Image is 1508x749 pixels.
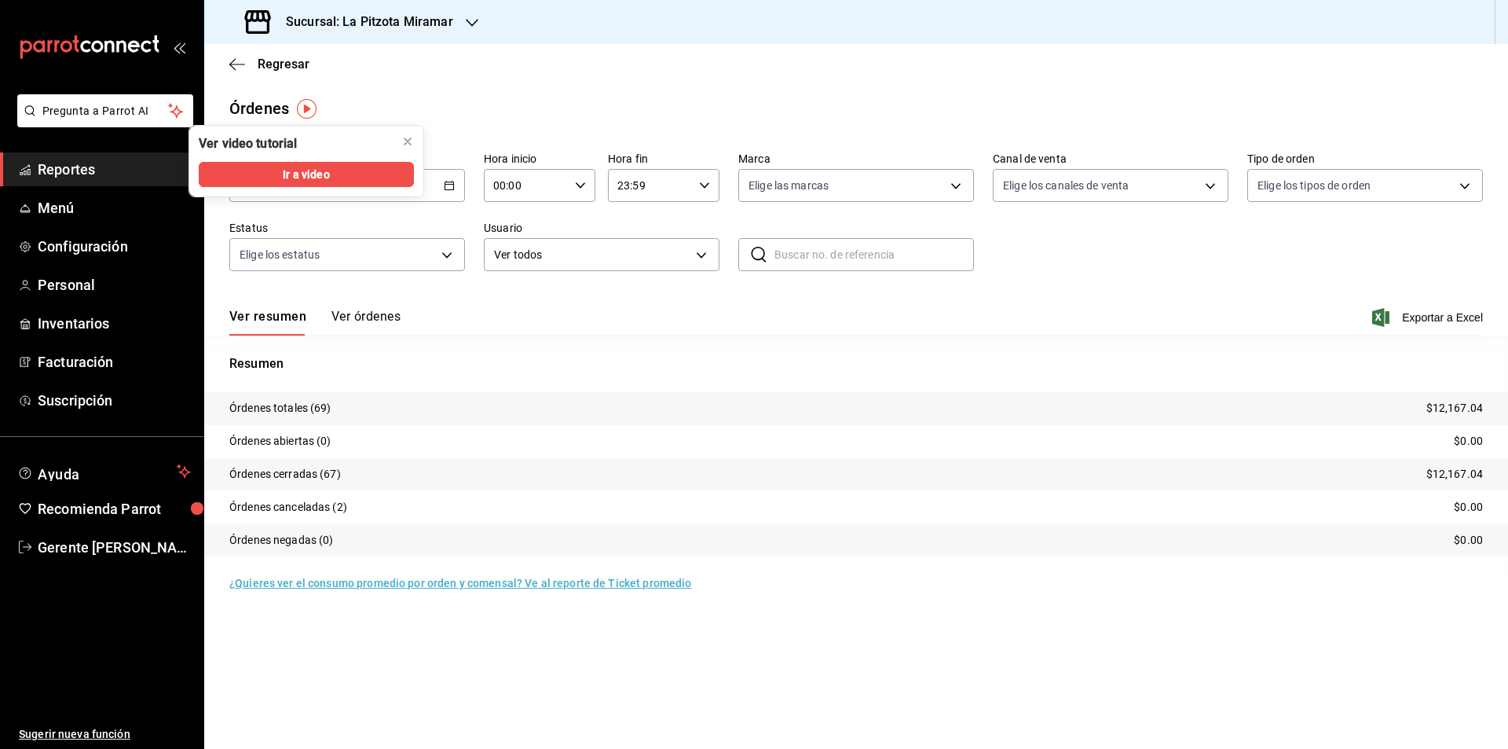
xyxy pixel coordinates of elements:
button: Ver órdenes [331,309,401,336]
button: Regresar [229,57,309,72]
p: $12,167.04 [1426,466,1483,483]
span: Ver todos [494,247,690,263]
button: open_drawer_menu [173,41,185,53]
button: close [395,129,420,154]
button: Pregunta a Parrot AI [17,94,193,127]
div: Órdenes [229,97,289,120]
p: $0.00 [1454,433,1483,450]
label: Hora inicio [484,153,595,164]
label: Tipo de orden [1247,153,1483,164]
span: Gerente [PERSON_NAME] [38,537,191,558]
div: Ver video tutorial [199,135,297,152]
span: Configuración [38,236,191,257]
p: Órdenes canceladas (2) [229,499,347,516]
button: Ir a video [199,162,414,187]
span: Recomienda Parrot [38,498,191,520]
p: $0.00 [1454,499,1483,516]
p: Órdenes totales (69) [229,400,331,417]
span: Personal [38,274,191,296]
label: Canal de venta [993,153,1228,164]
label: Usuario [484,222,719,233]
span: Reportes [38,159,191,180]
input: Buscar no. de referencia [774,239,974,270]
span: Elige los estatus [240,247,320,263]
span: Menú [38,197,191,218]
p: $0.00 [1454,532,1483,549]
p: $12,167.04 [1426,400,1483,417]
img: Tooltip marker [297,99,317,119]
span: Elige los canales de venta [1003,178,1129,193]
span: Regresar [258,57,309,72]
span: Elige las marcas [749,178,829,193]
a: ¿Quieres ver el consumo promedio por orden y comensal? Ve al reporte de Ticket promedio [229,577,691,589]
p: Órdenes negadas (0) [229,532,334,549]
p: Órdenes abiertas (0) [229,433,331,450]
label: Marca [738,153,974,164]
p: Resumen [229,354,1483,373]
span: Ayuda [38,462,170,481]
span: Ir a video [283,167,329,183]
span: Pregunta a Parrot AI [42,103,169,119]
h3: Sucursal: La Pitzota Miramar [273,13,453,31]
a: Pregunta a Parrot AI [11,114,193,130]
span: Suscripción [38,390,191,411]
div: navigation tabs [229,309,401,336]
span: Elige los tipos de orden [1257,178,1371,193]
span: Inventarios [38,313,191,334]
span: Facturación [38,351,191,373]
p: Órdenes cerradas (67) [229,466,341,483]
span: Sugerir nueva función [19,726,191,743]
label: Hora fin [608,153,719,164]
button: Exportar a Excel [1375,308,1483,327]
label: Estatus [229,222,465,233]
button: Ver resumen [229,309,306,336]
